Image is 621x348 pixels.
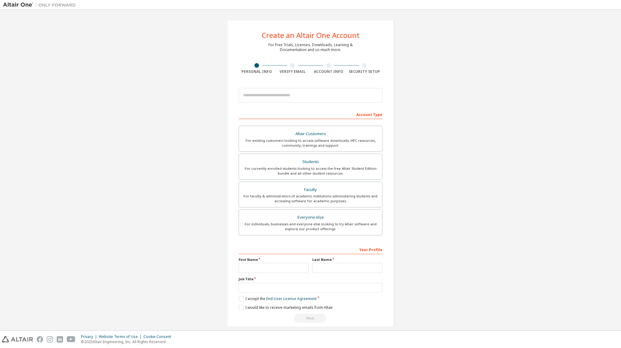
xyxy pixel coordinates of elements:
div: For existing customers looking to access software downloads, HPC resources, community, trainings ... [243,138,378,148]
div: Website Terms of Use [99,334,143,339]
img: linkedin.svg [57,336,63,343]
div: Account Info [310,69,347,74]
img: altair_logo.svg [2,336,33,343]
p: © 2025 Altair Engineering, Inc. All Rights Reserved. [81,339,175,344]
div: Security Setup [347,69,383,74]
div: Privacy [81,334,99,339]
img: facebook.svg [37,336,43,343]
div: For currently enrolled students looking to access the free Altair Student Edition bundle and all ... [243,166,378,176]
div: Faculty [243,186,378,194]
div: For faculty & administrators of academic institutions administering students and accessing softwa... [243,194,378,203]
div: Account Type [239,109,382,119]
div: Create an Altair One Account [262,32,360,39]
div: Personal Info [239,69,275,74]
div: Everyone else [243,213,378,222]
div: Verify Email [275,69,311,74]
label: Last Name [312,257,382,262]
div: Cookie Consent [143,334,175,339]
img: Altair One [3,2,79,8]
label: First Name [239,257,309,262]
div: Read and acccept EULA to continue [239,314,382,323]
label: I would like to receive marketing emails from Altair [239,305,333,310]
div: For individuals, businesses and everyone else looking to try Altair software and explore our prod... [243,222,378,231]
img: instagram.svg [47,336,53,343]
div: Your Profile [239,244,382,254]
div: Altair Customers [243,130,378,138]
div: Students [243,158,378,166]
label: I accept the [239,296,317,301]
div: For Free Trials, Licenses, Downloads, Learning & Documentation and so much more. [268,43,353,52]
img: youtube.svg [67,336,76,343]
label: Job Title [239,277,382,281]
a: End-User License Agreement [266,296,317,301]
